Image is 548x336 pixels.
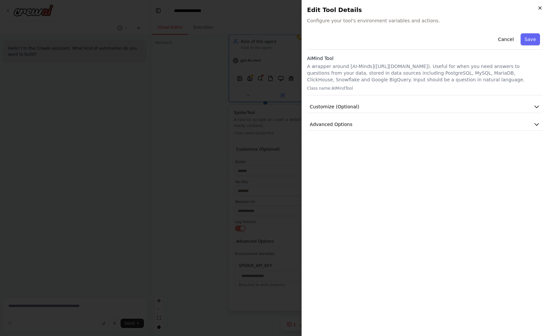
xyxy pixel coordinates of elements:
[307,5,543,15] h2: Edit Tool Details
[521,33,540,45] button: Save
[307,101,543,113] button: Customize (Optional)
[310,121,353,128] span: Advanced Options
[307,17,543,24] span: Configure your tool's environment variables and actions.
[307,63,543,83] p: A wrapper around [AI-Minds]([URL][DOMAIN_NAME]). Useful for when you need answers to questions fr...
[307,118,543,131] button: Advanced Options
[310,103,359,110] span: Customize (Optional)
[494,33,518,45] button: Cancel
[307,86,543,91] p: Class name: AIMindTool
[307,55,543,62] h3: AIMind Tool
